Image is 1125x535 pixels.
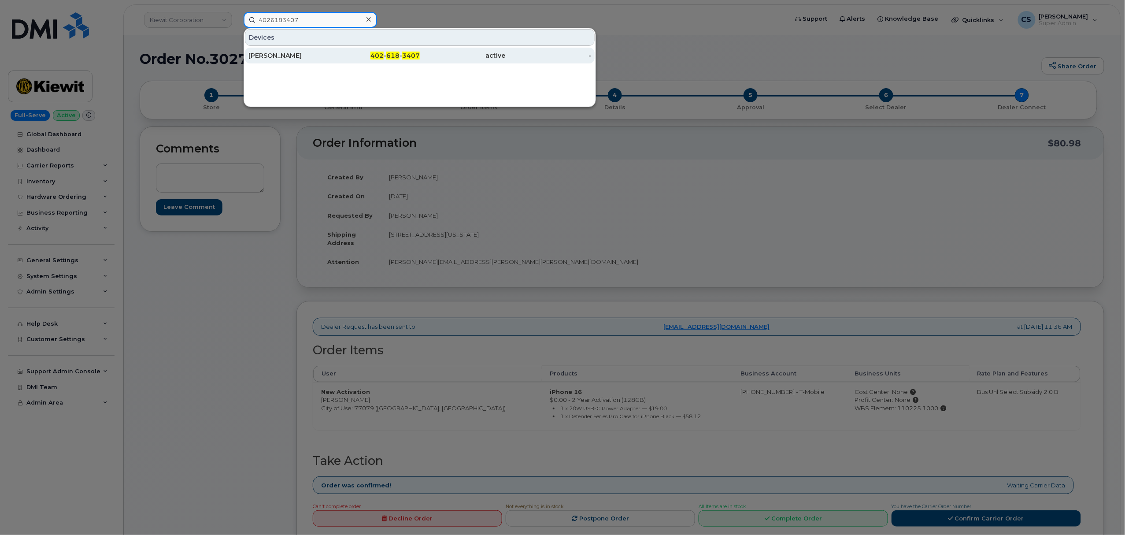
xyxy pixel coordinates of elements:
[245,29,595,46] div: Devices
[402,52,420,59] span: 3407
[420,51,506,60] div: active
[245,48,595,63] a: [PERSON_NAME]402-618-3407active-
[248,51,334,60] div: [PERSON_NAME]
[370,52,384,59] span: 402
[386,52,400,59] span: 618
[506,51,592,60] div: -
[334,51,420,60] div: - -
[1087,497,1118,528] iframe: Messenger Launcher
